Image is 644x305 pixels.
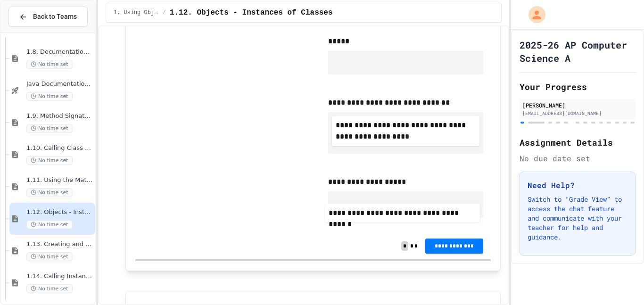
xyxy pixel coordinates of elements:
span: No time set [26,156,73,165]
span: No time set [26,252,73,261]
span: 1.14. Calling Instance Methods [26,272,93,280]
span: No time set [26,124,73,133]
span: No time set [26,284,73,293]
span: No time set [26,220,73,229]
p: Switch to "Grade View" to access the chat feature and communicate with your teacher for help and ... [528,195,627,242]
h2: Assignment Details [520,136,636,149]
span: 1.10. Calling Class Methods [26,144,93,152]
span: Java Documentation with Comments - Topic 1.8 [26,80,93,88]
span: No time set [26,92,73,101]
div: My Account [519,4,548,25]
span: / [163,9,166,16]
span: 1.11. Using the Math Class [26,176,93,184]
span: 1.13. Creating and Initializing Objects: Constructors [26,240,93,248]
button: Back to Teams [8,7,88,27]
h2: Your Progress [520,80,636,93]
h3: Need Help? [528,180,627,191]
span: No time set [26,60,73,69]
h1: 2025-26 AP Computer Science A [520,38,636,65]
span: 1. Using Objects and Methods [114,9,159,16]
span: Back to Teams [33,12,77,22]
span: 1.9. Method Signatures [26,112,93,120]
div: [EMAIL_ADDRESS][DOMAIN_NAME] [522,110,633,117]
span: 1.12. Objects - Instances of Classes [26,208,93,216]
span: 1.12. Objects - Instances of Classes [170,7,333,18]
div: [PERSON_NAME] [522,101,633,109]
div: No due date set [520,153,636,164]
span: 1.8. Documentation with Comments and Preconditions [26,48,93,56]
span: No time set [26,188,73,197]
